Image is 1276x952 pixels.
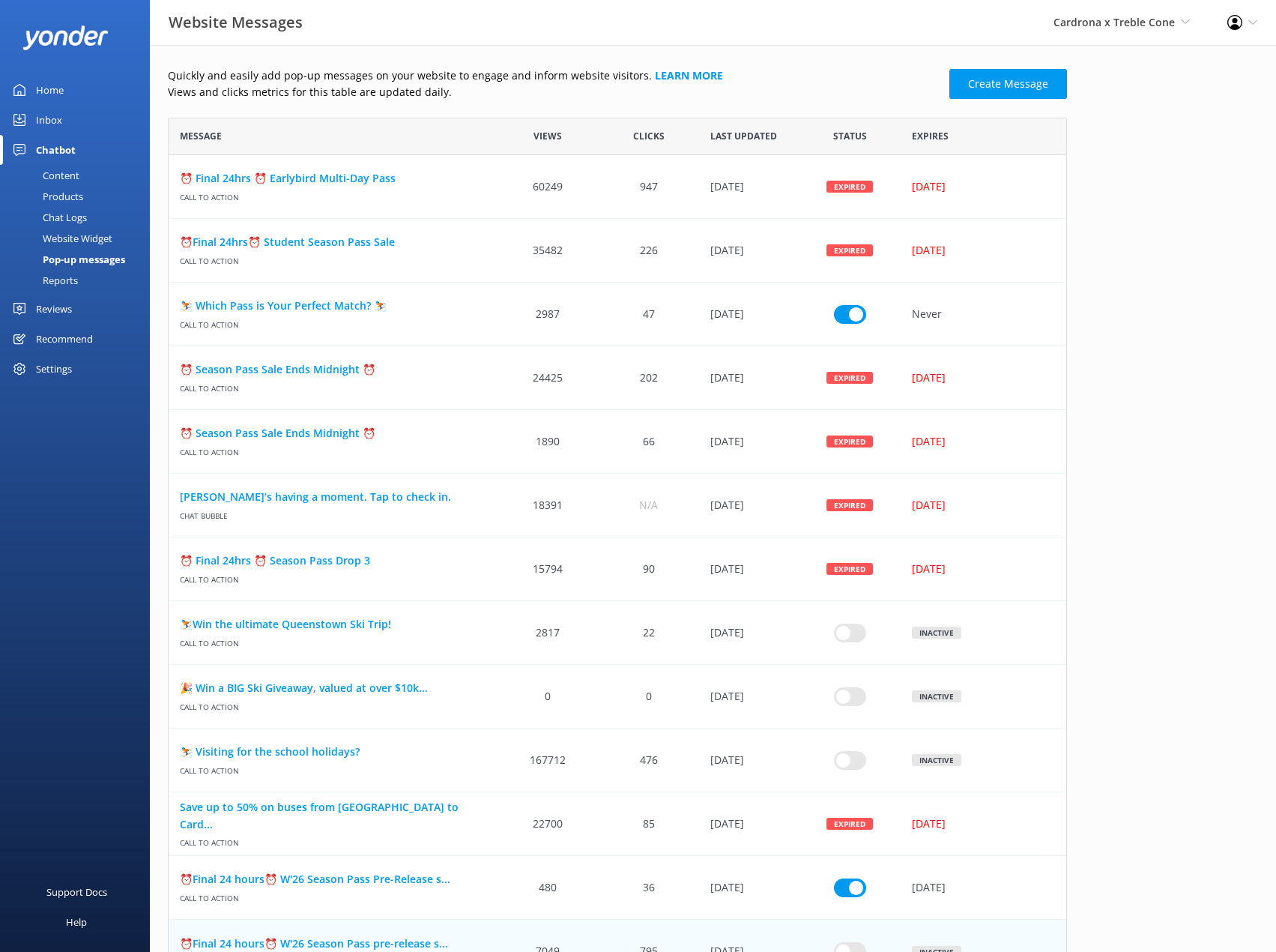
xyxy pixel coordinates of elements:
[180,129,222,143] span: Message
[168,219,1067,283] div: row
[949,69,1067,99] a: Create Message
[639,497,658,513] span: N/A
[168,155,1067,219] div: row
[699,219,799,283] div: 28 Feb 2025
[498,856,598,920] div: 480
[912,178,1046,195] div: [DATE]
[598,219,698,283] div: 226
[655,68,723,82] a: Learn more
[598,410,698,474] div: 66
[699,537,799,601] div: 07 May 2025
[533,129,562,143] span: Views
[9,228,150,249] a: Website Widget
[598,601,698,665] div: 22
[699,729,799,792] div: 18 Jul 2025
[598,665,698,729] div: 0
[9,207,87,228] div: Chat Logs
[598,729,698,792] div: 476
[180,361,486,378] a: ⏰ Season Pass Sale Ends Midnight ⏰
[710,129,777,143] span: Last updated
[699,792,799,856] div: 16 Sep 2025
[9,249,125,270] div: Pop-up messages
[180,633,486,648] span: Call to action
[699,601,799,665] div: 20 May 2025
[498,219,598,283] div: 35482
[598,346,698,410] div: 202
[633,129,665,143] span: Clicks
[180,298,486,314] a: ⛷️ Which Pass is Your Perfect Match? ⛷️
[36,105,62,135] div: Inbox
[901,856,1066,920] div: [DATE]
[36,75,64,105] div: Home
[180,489,486,505] a: [PERSON_NAME]’s having a moment. Tap to check in.
[180,505,486,521] span: Chat bubble
[826,372,873,384] div: Expired
[66,907,87,937] div: Help
[912,497,1046,513] div: [DATE]
[9,186,150,207] a: Products
[699,474,799,537] div: 09 Apr 2025
[180,442,486,457] span: Call to action
[9,165,150,186] a: Content
[168,346,1067,410] div: row
[168,729,1067,792] div: row
[180,314,486,330] span: Call to action
[699,283,799,346] div: 13 Mar 2025
[36,135,76,165] div: Chatbot
[180,552,486,569] a: ⏰ Final 24hrs ⏰ Season Pass Drop 3
[912,561,1046,577] div: [DATE]
[169,10,303,34] h3: Website Messages
[168,474,1067,537] div: row
[699,346,799,410] div: 31 Mar 2025
[168,537,1067,601] div: row
[498,601,598,665] div: 2817
[1053,15,1175,29] span: Cardrona x Treble Cone
[826,818,873,830] div: Expired
[833,129,867,143] span: Status
[912,816,1046,832] div: [DATE]
[168,665,1067,729] div: row
[180,936,486,952] a: ⏰Final 24 hours⏰ W'26 Season Pass pre-release s...
[598,283,698,346] div: 47
[9,270,78,291] div: Reports
[9,165,79,186] div: Content
[9,270,150,291] a: Reports
[180,833,486,849] span: Call to action
[168,856,1067,920] div: row
[901,283,1066,346] div: Never
[9,249,150,270] a: Pop-up messages
[598,856,698,920] div: 36
[598,537,698,601] div: 90
[699,665,799,729] div: 19 May 2025
[912,433,1046,450] div: [DATE]
[180,696,486,712] span: Call to action
[912,754,961,766] div: Inactive
[9,228,112,249] div: Website Widget
[699,856,799,920] div: 08 Oct 2025
[180,680,486,696] a: 🎉 Win a BIG Ski Giveaway, valued at over $10k...
[180,187,486,202] span: Call to action
[168,410,1067,474] div: row
[826,499,873,511] div: Expired
[498,410,598,474] div: 1890
[46,877,107,907] div: Support Docs
[36,294,72,324] div: Reviews
[180,569,486,585] span: Call to action
[36,354,72,384] div: Settings
[699,155,799,219] div: 01 May 2025
[498,346,598,410] div: 24425
[826,436,873,448] div: Expired
[912,129,949,143] span: Expires
[912,242,1046,259] div: [DATE]
[36,324,93,354] div: Recommend
[912,370,1046,386] div: [DATE]
[180,760,486,776] span: Call to action
[180,888,486,903] span: Call to action
[22,25,109,50] img: yonder-white-logo.png
[498,729,598,792] div: 167712
[598,792,698,856] div: 85
[826,244,873,256] div: Expired
[598,155,698,219] div: 947
[168,601,1067,665] div: row
[498,474,598,537] div: 18391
